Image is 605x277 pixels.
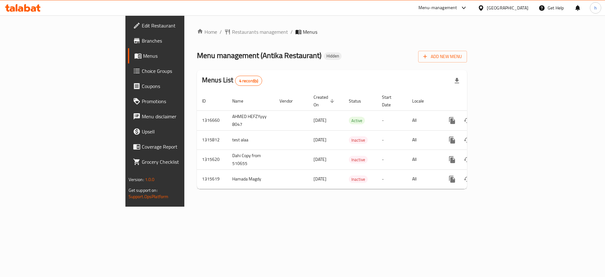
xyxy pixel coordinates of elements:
td: - [377,150,407,169]
button: more [445,133,460,148]
td: Dahi Copy from 510655 [227,150,274,169]
span: Inactive [349,137,368,144]
span: [DATE] [314,175,326,183]
h2: Menus List [202,75,262,86]
span: Inactive [349,156,368,163]
button: Change Status [460,133,475,148]
span: [DATE] [314,155,326,163]
button: more [445,152,460,167]
span: Created On [314,93,336,109]
td: - [377,130,407,150]
span: Upsell [142,128,222,135]
span: Edit Restaurant [142,22,222,29]
a: Upsell [128,124,227,139]
span: Menus [303,28,317,36]
span: Coupons [142,82,222,90]
button: Change Status [460,113,475,128]
span: Active [349,117,365,124]
a: Edit Restaurant [128,18,227,33]
span: Status [349,97,369,105]
span: Inactive [349,176,368,183]
a: Restaurants management [224,28,288,36]
td: Hamada Magdy [227,169,274,189]
span: Menus [143,52,222,60]
a: Promotions [128,94,227,109]
button: Change Status [460,152,475,167]
td: - [377,110,407,130]
div: Menu-management [418,4,457,12]
button: more [445,113,460,128]
a: Menu disclaimer [128,109,227,124]
span: 4 record(s) [235,78,262,84]
span: [DATE] [314,136,326,144]
span: Locale [412,97,432,105]
span: Promotions [142,97,222,105]
span: Start Date [382,93,400,109]
td: test alaa [227,130,274,150]
span: Menu management ( Antika Restaurant ) [197,48,321,62]
a: Menus [128,48,227,63]
span: Grocery Checklist [142,158,222,166]
td: All [407,169,440,189]
th: Actions [440,91,510,111]
a: Coupons [128,79,227,94]
span: Branches [142,37,222,44]
a: Coverage Report [128,139,227,154]
td: - [377,169,407,189]
span: 1.0.0 [145,175,155,184]
span: [DATE] [314,116,326,124]
span: Restaurants management [232,28,288,36]
td: AHMED HEFZYyyy 8047 [227,110,274,130]
a: Choice Groups [128,63,227,79]
div: [GEOGRAPHIC_DATA] [487,4,528,11]
button: Change Status [460,172,475,187]
td: All [407,110,440,130]
a: Support.OpsPlatform [129,192,169,201]
td: All [407,150,440,169]
div: Export file [449,73,464,88]
button: Add New Menu [418,51,467,62]
div: Inactive [349,175,368,183]
span: Name [232,97,251,105]
span: Menu disclaimer [142,113,222,120]
div: Hidden [324,52,342,60]
td: All [407,130,440,150]
span: h [594,4,597,11]
table: enhanced table [197,91,510,189]
span: Hidden [324,53,342,59]
a: Branches [128,33,227,48]
span: Add New Menu [423,53,462,61]
span: Coverage Report [142,143,222,150]
span: Vendor [279,97,301,105]
nav: breadcrumb [197,28,467,36]
span: Choice Groups [142,67,222,75]
div: Total records count [235,76,262,86]
button: more [445,172,460,187]
span: Get support on: [129,186,158,194]
a: Grocery Checklist [128,154,227,169]
span: ID [202,97,214,105]
li: / [291,28,293,36]
span: Version: [129,175,144,184]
